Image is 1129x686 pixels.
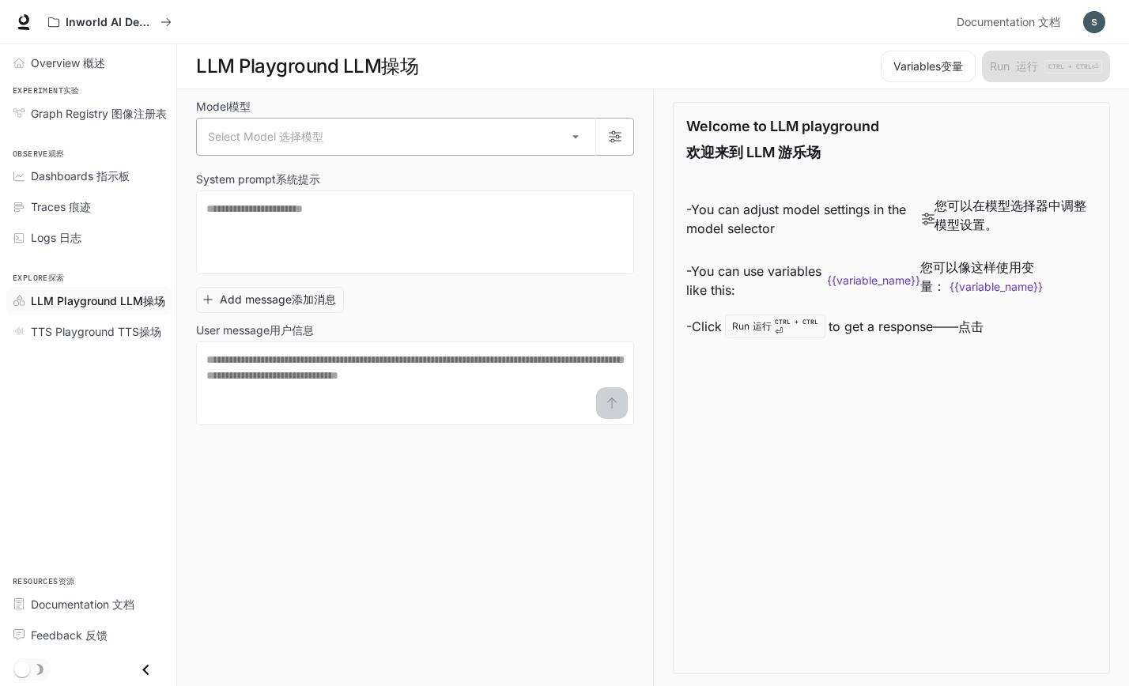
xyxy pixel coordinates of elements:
button: Close drawer [128,654,164,686]
font: 用户信息 [270,323,314,337]
div: Select Model 选择模型 [197,119,595,155]
span: Dashboards [31,168,130,184]
font: LLM操场 [120,294,165,307]
li: - Click to get a response [686,311,1097,341]
span: Dark mode toggle [14,660,30,677]
font: 变量 [941,59,963,73]
font: 您可以在模型选择器中调整模型设置。 [935,196,1097,234]
li: - You can adjust model settings in the model selector [686,188,1097,250]
span: Select Model [208,129,323,145]
font: CTRL [802,318,818,326]
span: Logs [31,229,81,246]
p: CTRL + [775,317,818,326]
span: LLM Playground [31,292,165,309]
li: - You can use variables like this: [686,250,1097,311]
button: Variables 变量 [881,51,976,82]
font: 探索 [48,273,65,283]
font: 反馈 [85,628,108,642]
span: Feedback [31,627,108,643]
a: Documentation 文档 [950,6,1072,38]
div: Run [725,315,825,338]
font: 选择模型 [279,130,323,143]
span: Documentation [31,596,134,612]
span: Graph Registry [31,105,167,122]
img: User avatar [1083,11,1105,33]
code: {{variable_name}} [950,280,1043,293]
span: Documentation [957,13,1060,32]
a: Feedback [6,621,170,649]
a: Documentation [6,590,170,618]
font: ——点击 [933,318,984,334]
font: 资源 [59,576,75,586]
font: 添加消息 [292,292,336,306]
a: LLM Playground [6,287,172,315]
span: Traces [31,198,91,215]
a: Dashboards [6,162,170,190]
button: User avatar [1078,6,1110,38]
font: 文档 [1038,15,1060,28]
a: Overview [6,49,170,77]
a: Graph Registry [6,100,174,127]
font: 您可以像这样使用变量： [920,258,1097,296]
font: 模型 [228,100,251,113]
p: Inworld AI Demos [66,16,154,29]
p: Welcome to LLM playground [686,115,879,175]
font: 实验 [63,85,80,96]
a: Traces [6,193,170,220]
font: 文档 [112,597,134,611]
font: 日志 [59,231,81,244]
p: Model [196,101,251,112]
font: TTS操场 [118,325,161,338]
button: All workspaces [41,6,179,38]
font: 概述 [83,56,105,70]
font: 欢迎来到 LLM 游乐场 [686,141,879,163]
code: {{variable_name}} [827,273,920,288]
span: Overview [31,55,105,71]
span: TTS Playground [31,323,161,340]
p: User message [196,325,314,336]
a: Logs [6,224,170,251]
font: 图像注册表 [111,107,167,120]
h1: LLM Playground [196,51,418,82]
font: 指示板 [96,169,130,183]
font: 痕迹 [69,200,91,213]
p: System prompt [196,174,320,185]
button: Add message 添加消息 [196,287,344,313]
font: 观察 [48,149,65,159]
font: LLM操场 [343,55,419,77]
a: TTS Playground [6,318,170,345]
p: ⏎ [775,317,818,336]
font: 系统提示 [276,172,320,186]
font: 运行 [753,320,772,332]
